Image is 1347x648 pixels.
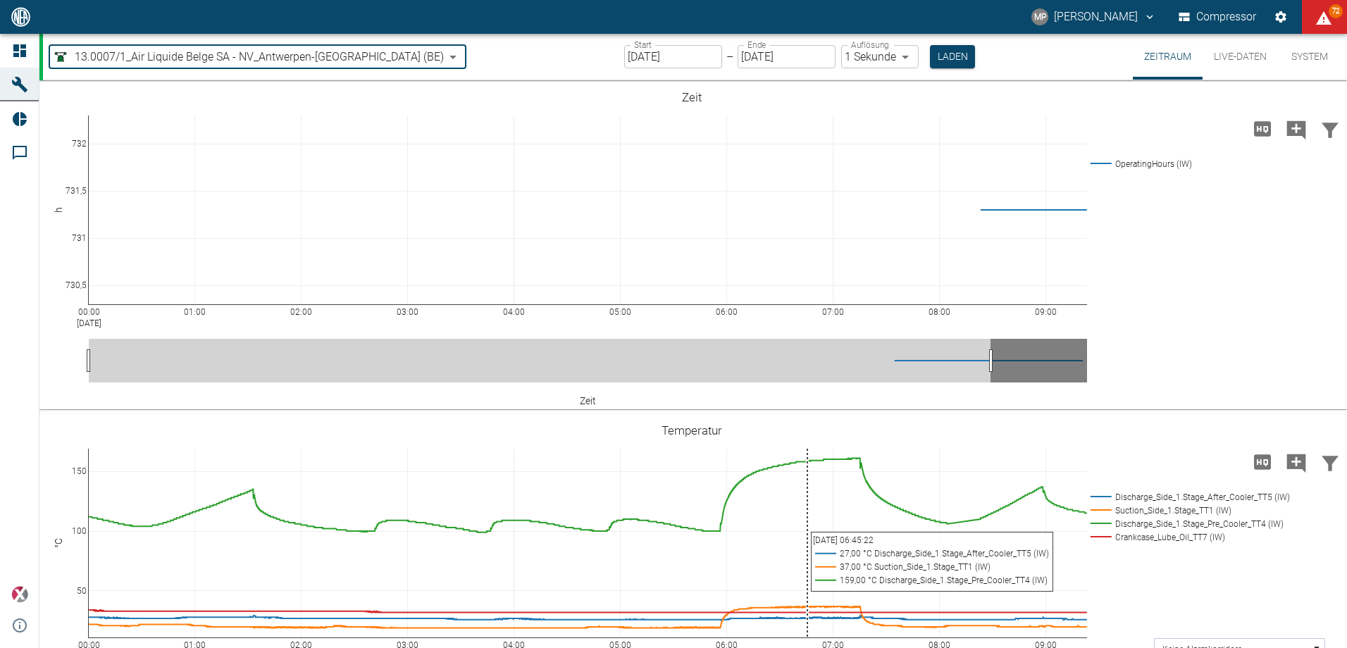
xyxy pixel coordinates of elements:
button: marc.philipps@neac.de [1029,4,1158,30]
img: Xplore Logo [11,586,28,603]
button: Zeitraum [1133,34,1203,80]
button: Laden [930,45,975,68]
div: 1 Sekunde [841,45,919,68]
button: Daten filtern [1313,111,1347,147]
button: System [1278,34,1341,80]
p: – [726,49,733,65]
button: Einstellungen [1268,4,1293,30]
button: Compressor [1176,4,1260,30]
span: Hohe Auflösung [1246,454,1279,468]
img: logo [10,7,32,26]
span: 13.0007/1_Air Liquide Belge SA - NV_Antwerpen-[GEOGRAPHIC_DATA] (BE) [75,49,444,65]
div: MP [1031,8,1048,25]
button: Kommentar hinzufügen [1279,444,1313,480]
button: Kommentar hinzufügen [1279,111,1313,147]
label: Auflösung [851,39,889,51]
button: Live-Daten [1203,34,1278,80]
input: DD.MM.YYYY [624,45,722,68]
label: Ende [747,39,766,51]
span: Hohe Auflösung [1246,121,1279,135]
a: 13.0007/1_Air Liquide Belge SA - NV_Antwerpen-[GEOGRAPHIC_DATA] (BE) [52,49,444,66]
button: Daten filtern [1313,444,1347,480]
span: 72 [1329,4,1343,18]
label: Start [634,39,652,51]
input: DD.MM.YYYY [738,45,836,68]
